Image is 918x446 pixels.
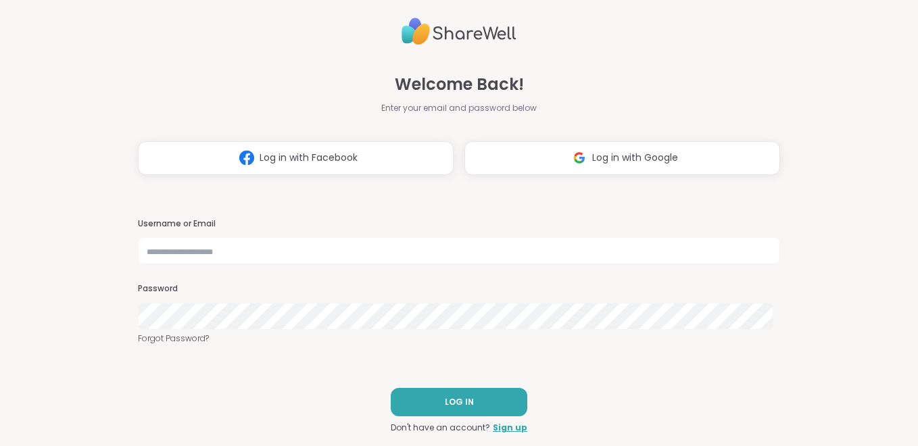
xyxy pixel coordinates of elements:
[464,141,780,175] button: Log in with Google
[592,151,678,165] span: Log in with Google
[566,145,592,170] img: ShareWell Logomark
[138,283,781,295] h3: Password
[260,151,358,165] span: Log in with Facebook
[138,218,781,230] h3: Username or Email
[445,396,474,408] span: LOG IN
[391,422,490,434] span: Don't have an account?
[138,141,454,175] button: Log in with Facebook
[402,12,516,51] img: ShareWell Logo
[138,332,781,345] a: Forgot Password?
[381,102,537,114] span: Enter your email and password below
[391,388,527,416] button: LOG IN
[234,145,260,170] img: ShareWell Logomark
[395,72,524,97] span: Welcome Back!
[493,422,527,434] a: Sign up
